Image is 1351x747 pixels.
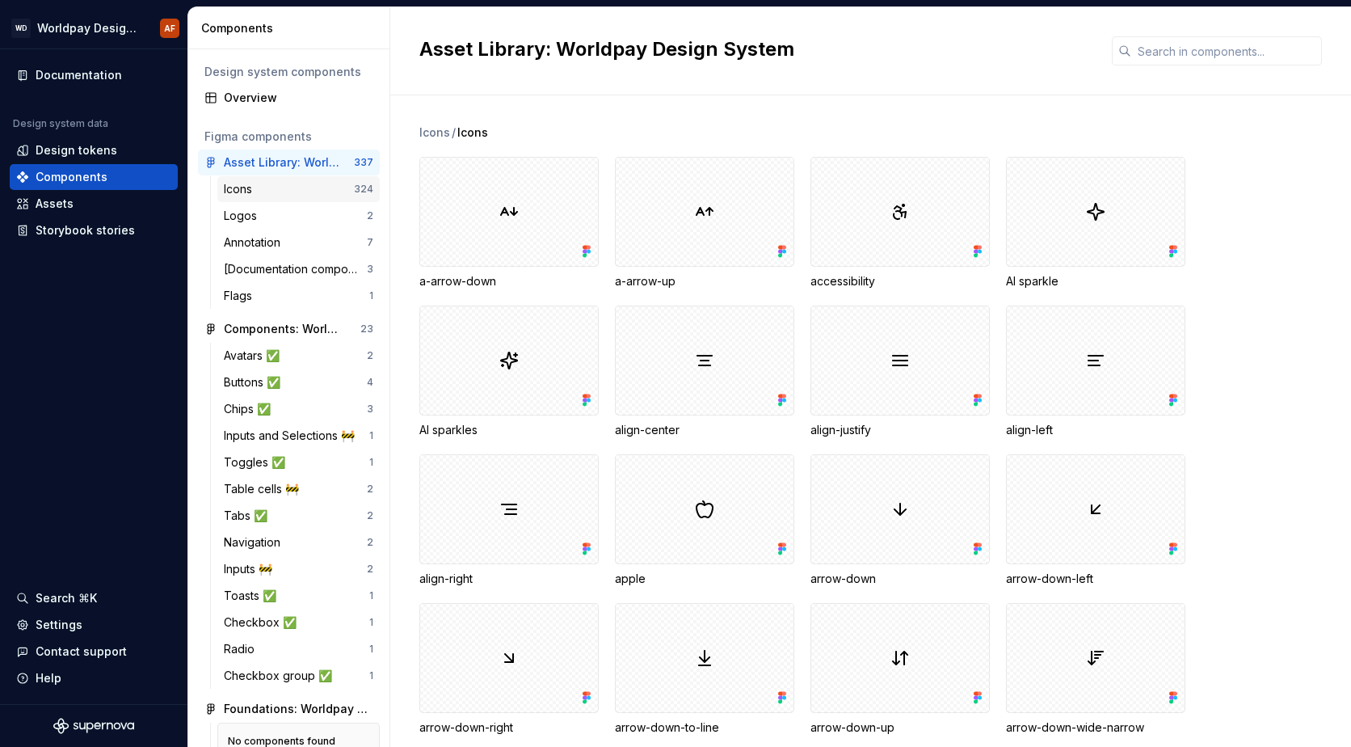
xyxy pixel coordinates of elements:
a: Storybook stories [10,217,178,243]
div: arrow-down-to-line [615,720,794,736]
div: arrow-down-wide-narrow [1006,720,1185,736]
a: Inputs and Selections 🚧1 [217,423,380,449]
div: Storybook stories [36,222,135,238]
a: [Documentation components]3 [217,256,380,282]
div: Worldpay Design System [37,20,141,36]
a: Buttons ✅4 [217,369,380,395]
div: align-left [1006,422,1185,438]
div: 324 [354,183,373,196]
div: AI sparkle [1006,273,1185,289]
div: accessibility [810,157,990,289]
div: Inputs 🚧 [224,561,279,577]
a: Asset Library: Worldpay Design System337 [198,150,380,175]
div: Annotation [224,234,287,251]
div: 1 [369,456,373,469]
button: Help [10,665,178,691]
a: Components: Worldpay Design System23 [198,316,380,342]
button: Search ⌘K [10,585,178,611]
div: 2 [367,563,373,576]
div: arrow-down [810,454,990,587]
div: Toggles ✅ [224,454,292,471]
div: Table cells 🚧 [224,481,305,497]
div: Contact support [36,644,127,660]
div: Icons [419,124,450,141]
div: 1 [369,616,373,629]
div: Toasts ✅ [224,588,283,604]
div: Chips ✅ [224,401,277,417]
div: 23 [360,323,373,336]
div: Icons [224,181,259,197]
div: apple [615,454,794,587]
span: / [452,124,456,141]
div: Search ⌘K [36,590,97,606]
div: 7 [367,236,373,249]
div: Checkbox ✅ [224,614,303,631]
div: align-right [419,454,599,587]
div: 1 [369,289,373,302]
div: a-arrow-down [419,273,599,289]
div: AF [164,22,175,35]
div: align-center [615,422,794,438]
div: [Documentation components] [224,261,367,277]
div: Design system data [13,117,108,130]
div: align-right [419,571,599,587]
a: Overview [198,85,380,111]
div: 1 [369,643,373,656]
div: arrow-down-up [810,720,990,736]
div: Checkbox group ✅ [224,668,339,684]
div: arrow-down-right [419,603,599,736]
a: Documentation [10,62,178,88]
div: 1 [369,429,373,442]
a: Navigation2 [217,530,380,555]
div: Components [36,169,107,185]
h2: Asset Library: Worldpay Design System [419,36,1092,62]
div: 1 [369,669,373,682]
div: a-arrow-up [615,273,794,289]
div: AI sparkles [419,306,599,438]
div: align-center [615,306,794,438]
div: 2 [367,483,373,496]
a: Icons324 [217,176,380,202]
div: Components: Worldpay Design System [224,321,344,337]
a: Chips ✅3 [217,396,380,422]
a: Design tokens [10,137,178,163]
div: Buttons ✅ [224,374,287,390]
div: arrow-down-right [419,720,599,736]
div: Settings [36,617,82,633]
div: AI sparkle [1006,157,1185,289]
div: Foundations: Worldpay Design System [224,701,373,717]
div: arrow-down-up [810,603,990,736]
a: Checkbox group ✅1 [217,663,380,689]
a: Components [10,164,178,190]
a: Assets [10,191,178,217]
div: 4 [367,376,373,389]
div: align-justify [810,422,990,438]
div: 3 [367,263,373,276]
a: Flags1 [217,283,380,309]
div: Flags [224,288,259,304]
a: Inputs 🚧2 [217,556,380,582]
div: 2 [367,536,373,549]
a: Checkbox ✅1 [217,610,380,635]
a: Tabs ✅2 [217,503,380,529]
div: 3 [367,403,373,416]
a: Avatars ✅2 [217,343,380,369]
div: arrow-down-to-line [615,603,794,736]
a: Annotation7 [217,230,380,255]
div: Inputs and Selections 🚧 [224,428,361,444]
div: 337 [354,156,373,169]
div: Radio [224,641,261,657]
div: Avatars ✅ [224,348,286,364]
button: WDWorldpay Design SystemAF [3,11,184,45]
div: arrow-down [810,571,990,587]
div: align-left [1006,306,1185,438]
a: Logos2 [217,203,380,229]
div: arrow-down-wide-narrow [1006,603,1185,736]
div: accessibility [810,273,990,289]
a: Toasts ✅1 [217,583,380,609]
div: Navigation [224,534,287,551]
div: Tabs ✅ [224,508,274,524]
a: Table cells 🚧2 [217,476,380,502]
div: 2 [367,349,373,362]
div: 2 [367,509,373,522]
